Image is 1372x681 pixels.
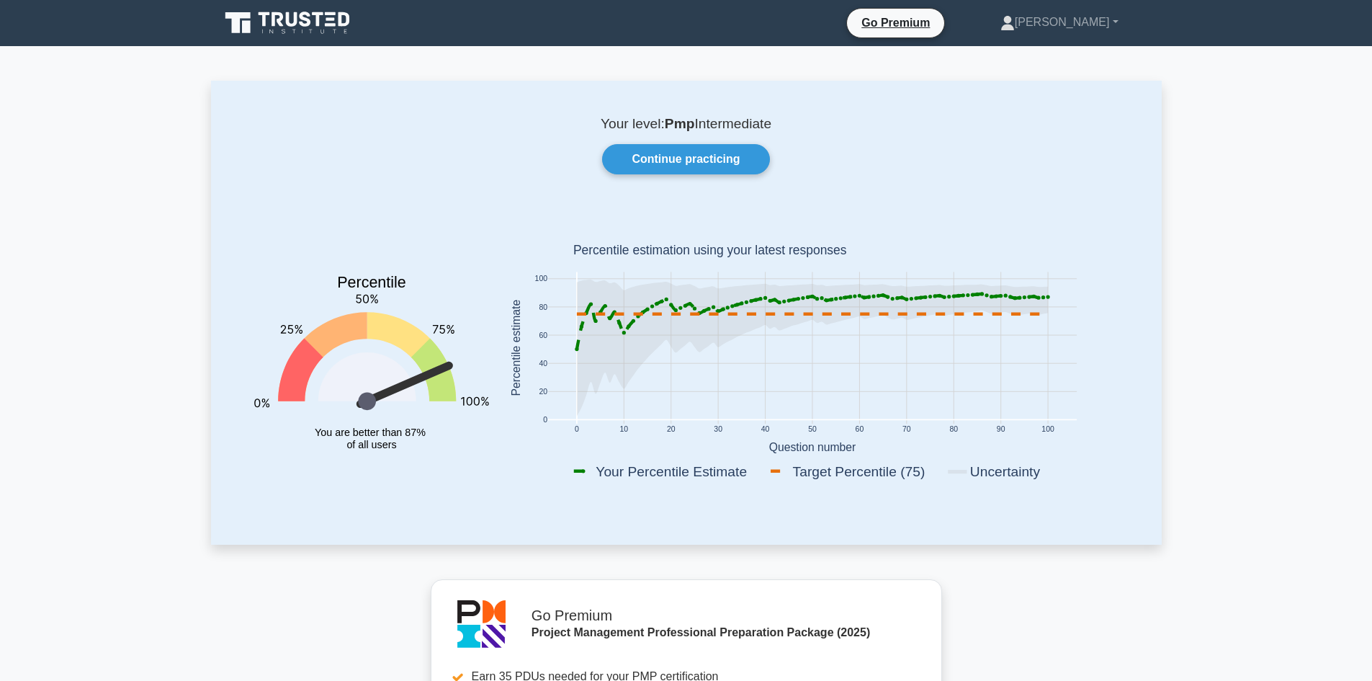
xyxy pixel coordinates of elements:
[902,426,911,434] text: 70
[619,426,628,434] text: 10
[1041,426,1054,434] text: 100
[574,426,578,434] text: 0
[949,426,958,434] text: 80
[573,244,846,258] text: Percentile estimation using your latest responses
[665,116,695,131] b: Pmp
[539,331,547,339] text: 60
[666,426,675,434] text: 20
[509,300,521,396] text: Percentile estimate
[808,426,817,434] text: 50
[337,275,406,292] text: Percentile
[246,115,1127,133] p: Your level: Intermediate
[966,8,1153,37] a: [PERSON_NAME]
[853,14,938,32] a: Go Premium
[315,427,426,438] tspan: You are better than 87%
[602,144,769,174] a: Continue practicing
[539,303,547,311] text: 80
[543,417,547,424] text: 0
[534,275,547,283] text: 100
[539,388,547,396] text: 20
[346,439,396,450] tspan: of all users
[761,426,769,434] text: 40
[996,426,1005,434] text: 90
[768,441,856,453] text: Question number
[539,360,547,368] text: 40
[855,426,864,434] text: 60
[714,426,722,434] text: 30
